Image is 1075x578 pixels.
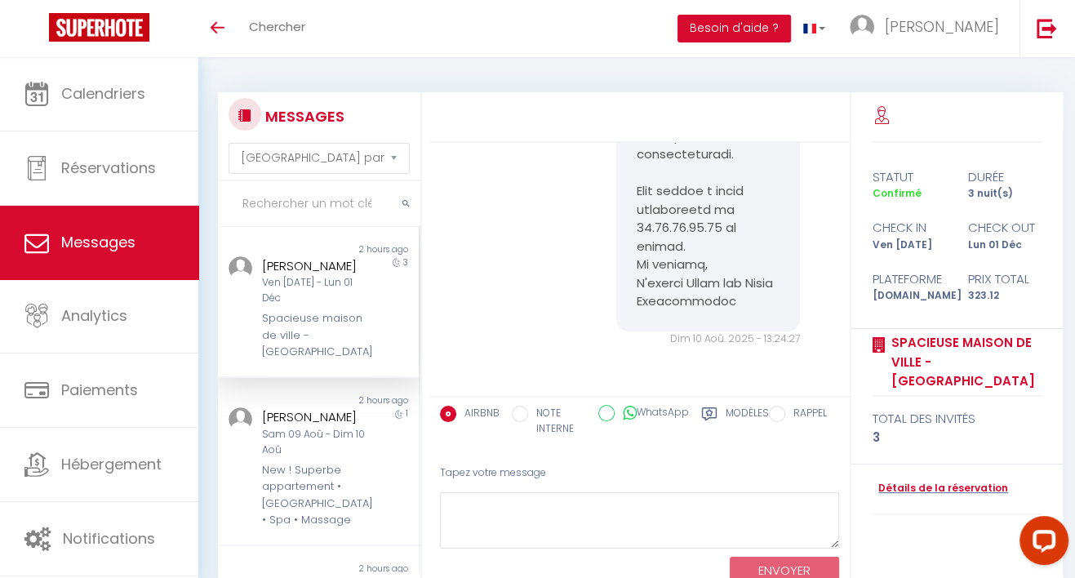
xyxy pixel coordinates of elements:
[262,310,368,360] div: Spacieuse maison de ville - [GEOGRAPHIC_DATA]
[49,13,149,42] img: Super Booking
[262,462,368,529] div: New ! Superbe appartement • [GEOGRAPHIC_DATA] • Spa • Massage
[61,380,138,400] span: Paiements
[873,481,1008,496] a: Détails de la réservation
[318,243,419,256] div: 2 hours ago
[616,331,800,347] div: Dim 10 Aoû. 2025 - 13:24:27
[262,427,368,458] div: Sam 09 Aoû - Dim 10 Aoû
[957,218,1053,238] div: check out
[528,406,586,437] label: NOTE INTERNE
[677,15,791,42] button: Besoin d'aide ?
[957,238,1053,253] div: Lun 01 Déc
[61,232,135,252] span: Messages
[229,407,252,431] img: ...
[318,562,419,576] div: 2 hours ago
[873,428,1042,447] div: 3
[261,98,344,135] h3: MESSAGES
[61,454,162,474] span: Hébergement
[862,288,957,304] div: [DOMAIN_NAME]
[1037,18,1057,38] img: logout
[61,305,127,326] span: Analytics
[957,288,1053,304] div: 323.12
[229,256,252,280] img: ...
[862,269,957,289] div: Plateforme
[262,407,368,427] div: [PERSON_NAME]
[63,528,155,549] span: Notifications
[957,186,1053,202] div: 3 nuit(s)
[726,406,769,439] label: Modèles
[957,269,1053,289] div: Prix total
[785,406,827,424] label: RAPPEL
[262,256,368,276] div: [PERSON_NAME]
[440,453,839,493] div: Tapez votre message
[850,15,874,39] img: ...
[403,256,408,269] span: 3
[862,218,957,238] div: check in
[318,394,419,407] div: 2 hours ago
[615,405,689,423] label: WhatsApp
[61,158,156,178] span: Réservations
[218,181,420,227] input: Rechercher un mot clé
[1006,509,1075,578] iframe: LiveChat chat widget
[456,406,500,424] label: AIRBNB
[873,186,922,200] span: Confirmé
[406,407,408,420] span: 1
[61,83,145,104] span: Calendriers
[862,238,957,253] div: Ven [DATE]
[862,167,957,187] div: statut
[885,16,999,37] span: [PERSON_NAME]
[957,167,1053,187] div: durée
[249,18,305,35] span: Chercher
[873,409,1042,429] div: total des invités
[886,333,1042,391] a: Spacieuse maison de ville - [GEOGRAPHIC_DATA]
[262,275,368,306] div: Ven [DATE] - Lun 01 Déc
